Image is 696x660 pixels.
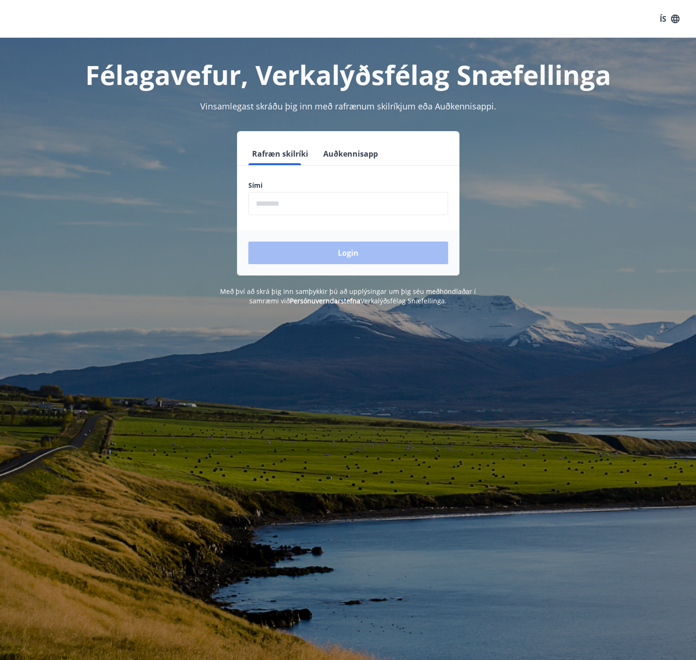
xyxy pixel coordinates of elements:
span: Vinsamlegast skráðu þig inn með rafrænum skilríkjum eða Auðkennisappi. [200,100,496,112]
span: Með því að skrá þig inn samþykkir þú að upplýsingar um þig séu meðhöndlaðar í samræmi við Verkalý... [220,287,476,305]
button: Rafræn skilríki [248,142,312,165]
a: Persónuverndarstefna [290,296,360,305]
button: ÍS [655,10,685,27]
h1: Félagavefur, Verkalýðsfélag Snæfellinga [20,57,676,92]
button: Auðkennisapp [319,142,382,165]
label: Sími [248,181,448,190]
